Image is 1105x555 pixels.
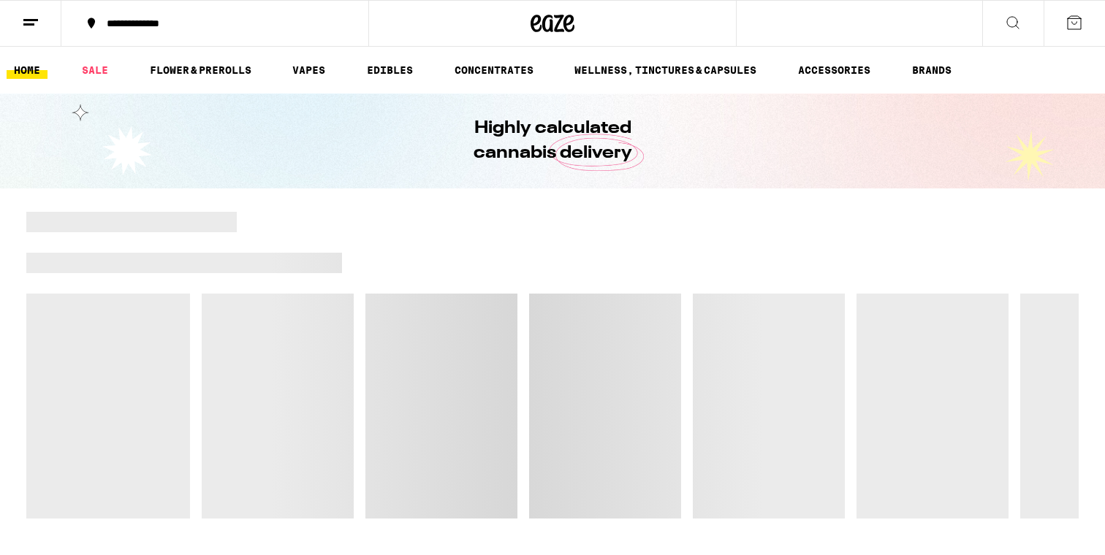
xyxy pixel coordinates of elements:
a: SALE [75,61,115,79]
h1: Highly calculated cannabis delivery [432,116,673,166]
a: CONCENTRATES [447,61,541,79]
a: VAPES [285,61,333,79]
a: FLOWER & PREROLLS [143,61,259,79]
a: HOME [7,61,48,79]
a: WELLNESS, TINCTURES & CAPSULES [567,61,764,79]
button: BRANDS [905,61,959,79]
a: ACCESSORIES [791,61,878,79]
a: EDIBLES [360,61,420,79]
